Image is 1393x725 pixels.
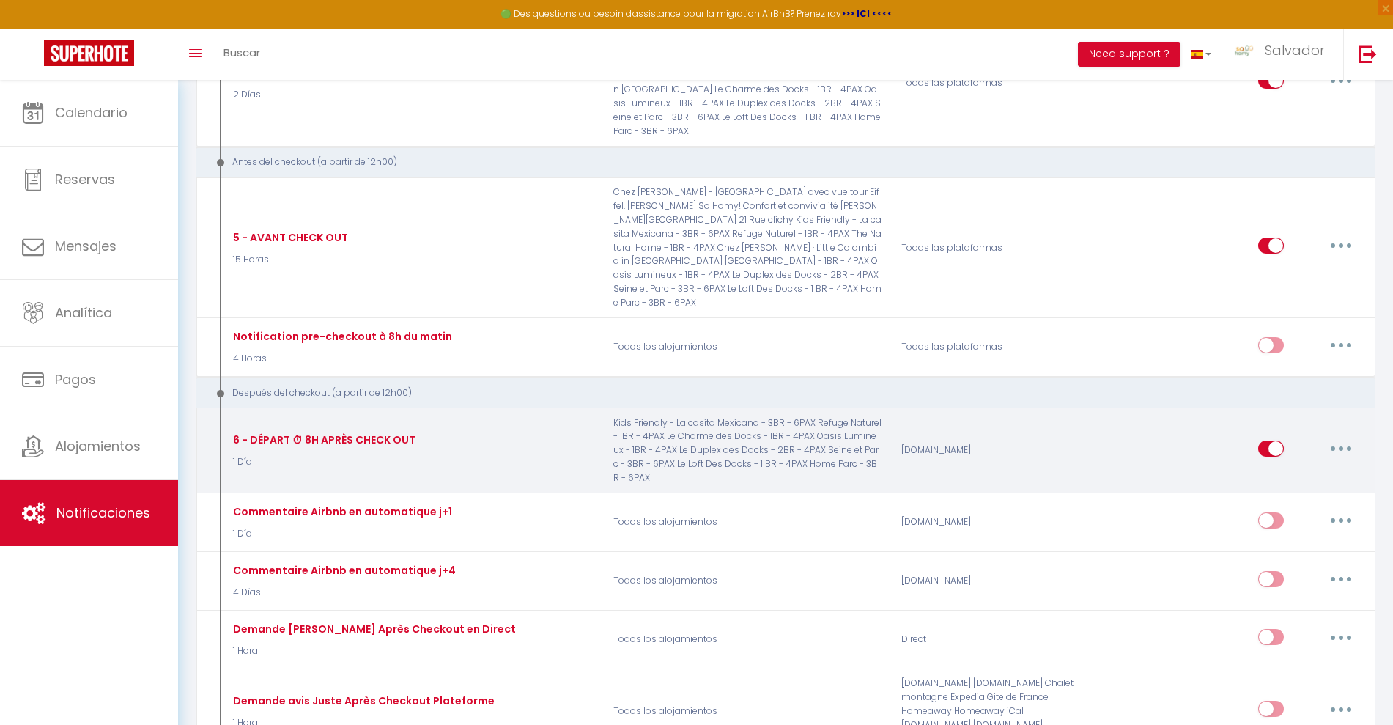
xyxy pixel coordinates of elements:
[229,644,516,658] p: 1 Hora
[229,621,516,637] div: Demande [PERSON_NAME] Après Checkout en Direct
[892,560,1084,603] div: [DOMAIN_NAME]
[55,303,112,322] span: Analítica
[229,586,456,600] p: 4 Días
[229,352,452,366] p: 4 Horas
[229,253,348,267] p: 15 Horas
[229,562,456,578] div: Commentaire Airbnb en automatique j+4
[55,103,128,122] span: Calendario
[604,28,892,139] p: Chez [PERSON_NAME] - [GEOGRAPHIC_DATA] avec vue tour Eiffel. [PERSON_NAME] So Homy! Confort et co...
[229,432,415,448] div: 6 - DÉPART ⏱ 8H APRÈS CHECK OUT
[55,370,96,389] span: Pagos
[604,416,892,485] p: Kids Friendly - La casita Mexicana - 3BR - 6PAX Refuge Naturel - 1BR - 4PAX Le Charme des Docks -...
[229,527,452,541] p: 1 Día
[229,328,452,345] div: Notification pre-checkout à 8h du matin
[210,386,1340,400] div: Después del checkout (a partir de 12h00)
[1078,42,1180,67] button: Need support ?
[229,229,348,246] div: 5 - AVANT CHECK OUT
[223,45,260,60] span: Buscar
[892,416,1084,485] div: [DOMAIN_NAME]
[892,185,1084,310] div: Todas las plataformas
[892,326,1084,369] div: Todas las plataformas
[1233,44,1255,58] img: ...
[55,437,141,455] span: Alojamientos
[56,504,150,522] span: Notificaciones
[604,560,892,603] p: Todos los alojamientos
[229,504,452,520] div: Commentaire Airbnb en automatique j+1
[604,326,892,369] p: Todos los alojamientos
[892,28,1084,139] div: Todas las plataformas
[55,170,115,188] span: Reservas
[44,40,134,66] img: Super Booking
[1265,41,1325,59] span: Salvador
[604,185,892,310] p: Chez [PERSON_NAME] - [GEOGRAPHIC_DATA] avec vue tour Eiffel. [PERSON_NAME] So Homy! Confort et co...
[604,618,892,660] p: Todos los alojamientos
[1222,29,1343,80] a: ... Salvador
[892,618,1084,660] div: Direct
[604,501,892,544] p: Todos los alojamientos
[210,155,1340,169] div: Antes del checkout (a partir de 12h00)
[1359,45,1377,63] img: logout
[229,88,379,102] p: 2 Días
[213,29,271,80] a: Buscar
[229,455,415,469] p: 1 Día
[55,237,117,255] span: Mensajes
[229,693,495,709] div: Demande avis Juste Après Checkout Plateforme
[892,501,1084,544] div: [DOMAIN_NAME]
[841,7,893,20] a: >>> ICI <<<<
